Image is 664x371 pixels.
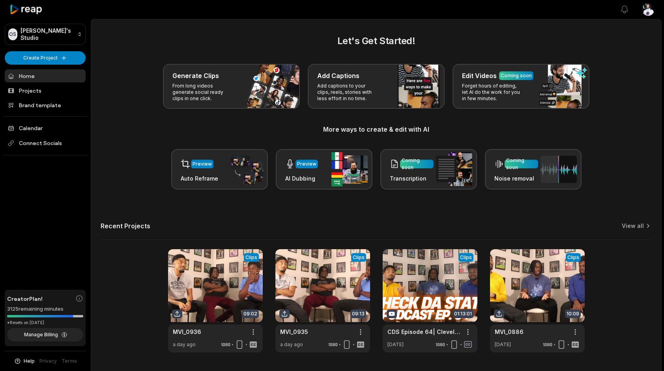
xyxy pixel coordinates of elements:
[172,71,219,80] h3: Generate Clips
[402,157,432,171] div: Coming soon
[181,174,218,183] h3: Auto Reframe
[5,121,86,134] a: Calendar
[5,99,86,112] a: Brand template
[193,160,212,168] div: Preview
[5,51,86,65] button: Create Project
[462,83,523,102] p: Forget hours of editing, let AI do the work for you in few minutes.
[7,295,43,303] span: Creator Plan!
[495,328,524,336] a: MVI_0886
[280,328,308,336] a: MVI_0935
[7,320,83,326] div: *Resets on [DATE]
[5,69,86,82] a: Home
[494,174,538,183] h3: Noise removal
[436,152,472,186] img: transcription.png
[14,358,35,365] button: Help
[172,83,234,102] p: From long videos generate social ready clips in one click.
[390,174,434,183] h3: Transcription
[317,71,359,80] h3: Add Captions
[506,157,537,171] div: Coming soon
[101,34,652,48] h2: Let's Get Started!
[297,160,316,168] div: Preview
[21,27,74,41] p: [PERSON_NAME]'s Studio
[39,358,57,365] a: Privacy
[7,305,83,313] div: 3125 remaining minutes
[501,72,532,79] div: Coming soon
[622,222,644,230] a: View all
[101,222,150,230] h2: Recent Projects
[101,125,652,134] h3: More ways to create & edit with AI
[285,174,318,183] h3: AI Dubbing
[7,328,83,341] button: Manage Billing
[317,83,378,102] p: Add captions to your clips, reels, stories with less effort in no time.
[5,136,86,150] span: Connect Socials
[62,358,77,365] a: Terms
[227,154,263,185] img: auto_reframe.png
[331,152,368,186] img: ai_dubbing.png
[173,328,201,336] a: MVI_0936
[5,84,86,97] a: Projects
[462,71,497,80] h3: Edit Videos
[387,328,460,336] a: CDS Episode 64| Cleveland's QB Situation| [PERSON_NAME] Vs [PERSON_NAME]| [PERSON_NAME] NFL Value|
[24,358,35,365] span: Help
[8,28,17,40] div: OS
[541,156,577,183] img: noise_removal.png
